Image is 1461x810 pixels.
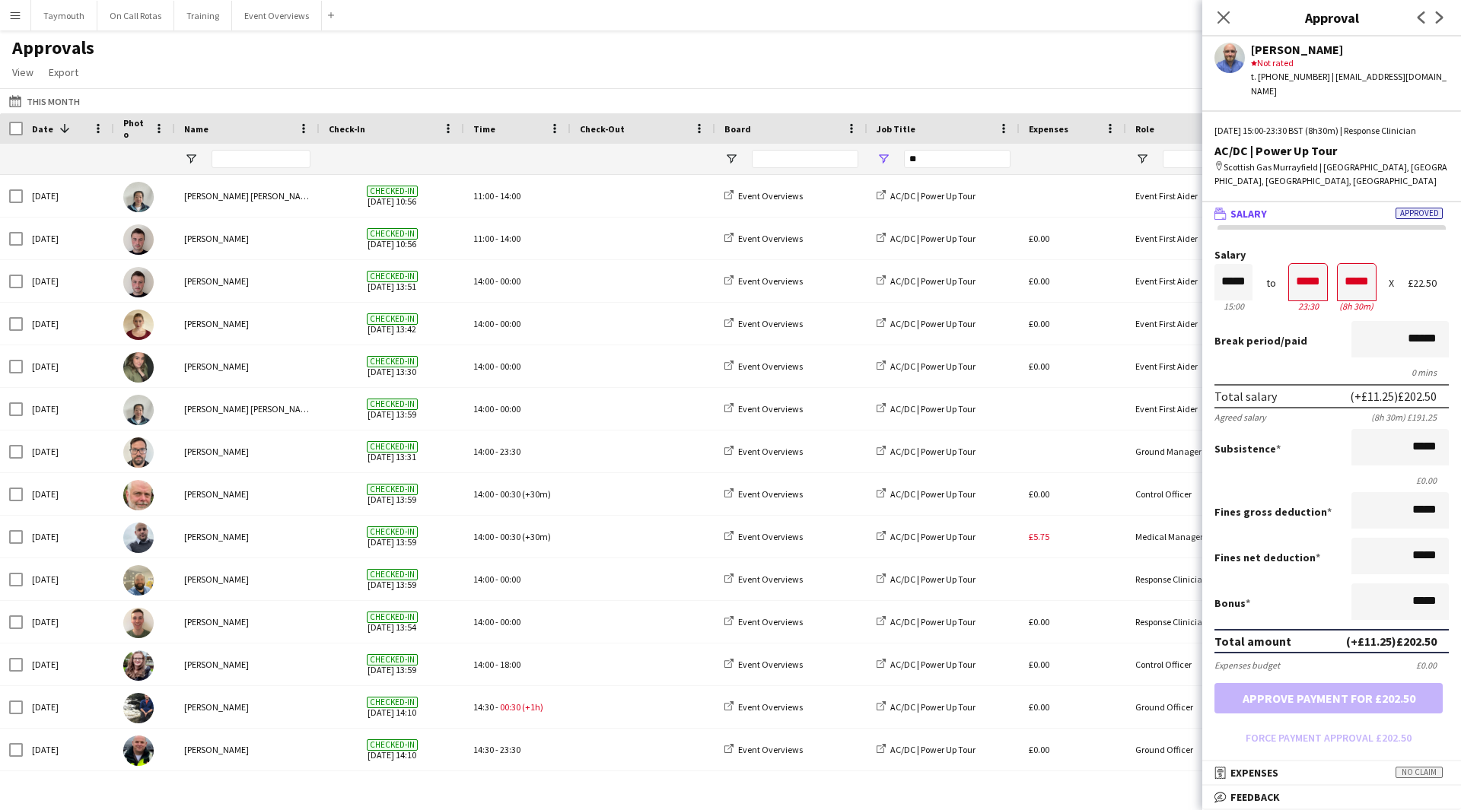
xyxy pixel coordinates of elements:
img: Hunter Cameron [123,523,154,553]
span: £0.00 [1029,361,1049,372]
input: Board Filter Input [752,150,858,168]
div: [DATE] [23,643,114,685]
div: Event First Aider [1126,260,1278,302]
a: AC/DC | Power Up Tour [877,403,976,415]
img: Gordon Robertson [123,608,154,638]
span: Event Overviews [738,531,803,542]
span: AC/DC | Power Up Tour [890,744,976,755]
span: [DATE] 14:10 [329,729,455,770]
span: Event Overviews [738,744,803,755]
div: Event First Aider [1126,175,1278,217]
label: /paid [1214,334,1307,348]
span: 14:00 [473,616,494,627]
div: [PERSON_NAME] [175,686,320,728]
span: Event Overviews [738,446,803,457]
span: Name [184,123,208,135]
span: - [495,446,498,457]
div: Event First Aider [1126,218,1278,259]
a: AC/DC | Power Up Tour [877,190,976,202]
span: £0.00 [1029,701,1049,713]
span: Event Overviews [738,361,803,372]
label: Bonus [1214,596,1250,610]
span: (+30m) [522,531,551,542]
img: Kenny Hunter [123,735,154,766]
div: [PERSON_NAME] [PERSON_NAME] [175,175,320,217]
span: Approved [1396,208,1443,219]
button: Open Filter Menu [877,152,890,166]
span: [DATE] 13:51 [329,260,455,302]
span: £0.00 [1029,233,1049,244]
span: 00:00 [500,318,520,329]
div: [DATE] [23,175,114,217]
span: AC/DC | Power Up Tour [890,531,976,542]
span: £0.00 [1029,744,1049,755]
span: Expenses [1230,766,1278,780]
div: [PERSON_NAME] [175,473,320,515]
div: AC/DC | Power Up Tour [1214,144,1449,157]
div: (+£11.25) £202.50 [1350,389,1437,404]
div: [PERSON_NAME] [175,303,320,345]
button: Open Filter Menu [184,152,198,166]
span: [DATE] 13:59 [329,388,455,430]
a: Event Overviews [724,446,803,457]
span: 23:30 [500,446,520,457]
span: Export [49,65,78,79]
span: Checked-in [367,526,418,538]
div: Event First Aider [1126,388,1278,430]
input: Job Title Filter Input [904,150,1011,168]
input: Name Filter Input [212,150,310,168]
span: Checked-in [367,356,418,367]
span: [DATE] 13:59 [329,473,455,515]
div: Total amount [1214,634,1291,649]
a: AC/DC | Power Up Tour [877,744,976,755]
label: Salary [1214,249,1449,261]
a: View [6,62,40,82]
span: AC/DC | Power Up Tour [890,701,976,713]
span: Check-Out [580,123,625,135]
span: 00:00 [500,275,520,287]
span: [DATE] 10:56 [329,175,455,217]
div: £0.00 [1416,659,1449,671]
div: [DATE] [23,388,114,430]
span: 11:00 [473,190,494,202]
span: 23:30 [500,744,520,755]
a: Event Overviews [724,531,803,542]
div: [DATE] [23,516,114,557]
span: Expenses [1029,123,1068,135]
label: Fines gross deduction [1214,505,1332,519]
span: No claim [1396,767,1443,778]
span: Checked-in [367,271,418,282]
a: AC/DC | Power Up Tour [877,275,976,287]
label: Subsistence [1214,442,1281,456]
span: 00:00 [500,573,520,585]
span: 14:00 [500,233,520,244]
span: Checked-in [367,228,418,240]
a: AC/DC | Power Up Tour [877,233,976,244]
span: Board [724,123,751,135]
span: (+1h) [522,701,543,713]
div: t. [PHONE_NUMBER] | [EMAIL_ADDRESS][DOMAIN_NAME] [1251,70,1449,97]
span: 00:30 [500,488,520,500]
span: - [495,744,498,755]
span: Checked-in [367,484,418,495]
span: AC/DC | Power Up Tour [890,275,976,287]
div: Ground Officer [1126,729,1278,770]
a: Event Overviews [724,233,803,244]
span: 14:00 [473,488,494,500]
span: AC/DC | Power Up Tour [890,190,976,202]
span: Event Overviews [738,318,803,329]
span: - [495,616,498,627]
img: Iona Mcfarlane [123,310,154,340]
span: Job Title [877,123,915,135]
span: 11:00 [473,233,494,244]
a: Event Overviews [724,744,803,755]
img: Joshua Paul [123,224,154,255]
div: [DATE] [23,601,114,643]
span: Checked-in [367,313,418,325]
button: On Call Rotas [97,1,174,30]
div: [DATE] [23,473,114,515]
div: (8h 30m) £191.25 [1371,411,1449,423]
span: AC/DC | Power Up Tour [890,446,976,457]
span: 14:00 [473,275,494,287]
span: Checked-in [367,441,418,453]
